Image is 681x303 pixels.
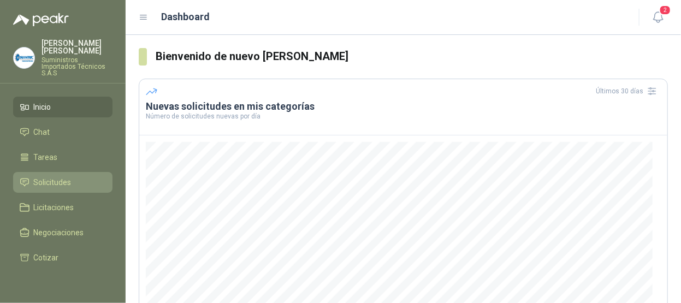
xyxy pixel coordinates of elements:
[596,82,661,100] div: Últimos 30 días
[14,47,34,68] img: Company Logo
[13,222,112,243] a: Negociaciones
[146,113,661,120] p: Número de solicitudes nuevas por día
[13,197,112,218] a: Licitaciones
[13,172,112,193] a: Solicitudes
[13,122,112,142] a: Chat
[156,48,668,65] h3: Bienvenido de nuevo [PERSON_NAME]
[13,13,69,26] img: Logo peakr
[34,227,84,239] span: Negociaciones
[648,8,668,27] button: 2
[34,151,58,163] span: Tareas
[146,100,661,113] h3: Nuevas solicitudes en mis categorías
[42,39,112,55] p: [PERSON_NAME] [PERSON_NAME]
[13,247,112,268] a: Cotizar
[659,5,671,15] span: 2
[13,147,112,168] a: Tareas
[34,176,72,188] span: Solicitudes
[42,57,112,76] p: Suministros Importados Técnicos S.A.S
[13,97,112,117] a: Inicio
[34,201,74,213] span: Licitaciones
[34,252,59,264] span: Cotizar
[34,126,50,138] span: Chat
[162,9,210,25] h1: Dashboard
[34,101,51,113] span: Inicio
